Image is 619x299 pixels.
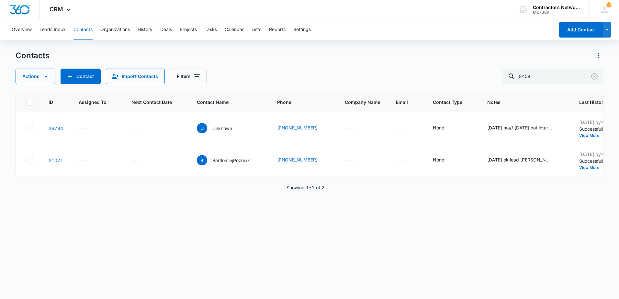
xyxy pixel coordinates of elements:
[16,51,50,61] h1: Contacts
[50,6,63,13] span: CRM
[138,19,152,40] button: History
[589,71,600,82] button: Clear
[487,124,564,132] div: Notes - 11/7/2016 n\a// 2/8/2017 not interested // 11/07/2018 11:14am customer sd union they get ...
[277,124,329,132] div: Phone - (815) 963-8459 - Select to Edit Field
[487,99,564,105] span: Notes
[79,156,87,164] div: ---
[433,99,462,105] span: Contact Type
[293,19,311,40] button: Settings
[160,19,172,40] button: Deals
[277,156,318,163] a: [PHONE_NUMBER]
[205,19,217,40] button: Tasks
[579,134,604,138] button: View More
[79,124,87,132] div: ---
[180,19,197,40] button: Projects
[533,5,580,10] div: account name
[49,99,54,105] span: ID
[345,156,354,164] div: ---
[277,156,329,164] div: Phone - (773) 322-8459 - Select to Edit Field
[345,124,365,132] div: Company Name - - Select to Edit Field
[396,99,408,105] span: Email
[170,69,207,84] button: Filters
[269,19,286,40] button: Reports
[277,124,318,131] a: [PHONE_NUMBER]
[197,123,244,133] div: Contact Name - Unknown - Select to Edit Field
[533,10,580,15] div: account id
[131,156,140,164] div: ---
[39,19,66,40] button: Leads Inbox
[593,50,603,61] button: Actions
[252,19,261,40] button: Lists
[396,124,416,132] div: Email - - Select to Edit Field
[79,124,99,132] div: Assigned To - - Select to Edit Field
[502,69,603,84] input: Search Contacts
[606,2,612,7] div: notifications count
[73,19,93,40] button: Contacts
[579,166,604,170] button: View More
[49,158,63,163] a: Navigate to contact details page for BartlomiejPozniak
[131,124,152,132] div: Next Contact Date - - Select to Edit Field
[277,99,320,105] span: Phone
[396,156,405,164] div: ---
[16,69,55,84] button: Actions
[106,69,165,84] button: Import Contacts
[61,69,101,84] button: Add Contact
[433,124,456,132] div: Contact Type - None - Select to Edit Field
[131,99,172,105] span: Next Contact Date
[212,125,232,132] p: Unknown
[487,124,552,131] div: [DATE] n\a// [DATE] not interested // [DATE] 11:14am customer sd union they get classes through t...
[396,156,416,164] div: Email - - Select to Edit Field
[131,124,140,132] div: ---
[49,126,63,131] a: Navigate to contact details page for Unknown
[12,19,32,40] button: Overview
[433,156,456,164] div: Contact Type - None - Select to Edit Field
[487,156,564,164] div: Notes - 10/24/13 ok lead bartosz pozniak 7/18/14 NO VM 06-11-13 no vm 01/15/14 ok 7/1/2016 someon...
[396,124,405,132] div: ---
[131,156,152,164] div: Next Contact Date - - Select to Edit Field
[197,99,252,105] span: Contact Name
[606,2,612,7] span: 11
[345,99,380,105] span: Company Name
[345,156,365,164] div: Company Name - - Select to Edit Field
[212,157,250,164] p: BartlomiejPozniak
[197,123,207,133] span: U
[225,19,244,40] button: Calendar
[487,156,552,163] div: [DATE] ok lead [PERSON_NAME] [DATE] NO VM [DATE] no vm [DATE] ok [DATE] someone filed lien agains...
[79,156,99,164] div: Assigned To - - Select to Edit Field
[197,155,207,165] span: B
[100,19,130,40] button: Organizations
[433,124,444,131] div: None
[559,22,603,38] button: Add Contact
[287,184,324,191] p: Showing 1-2 of 2
[345,124,354,132] div: ---
[433,156,444,163] div: None
[197,155,262,165] div: Contact Name - BartlomiejPozniak - Select to Edit Field
[79,99,107,105] span: Assigned To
